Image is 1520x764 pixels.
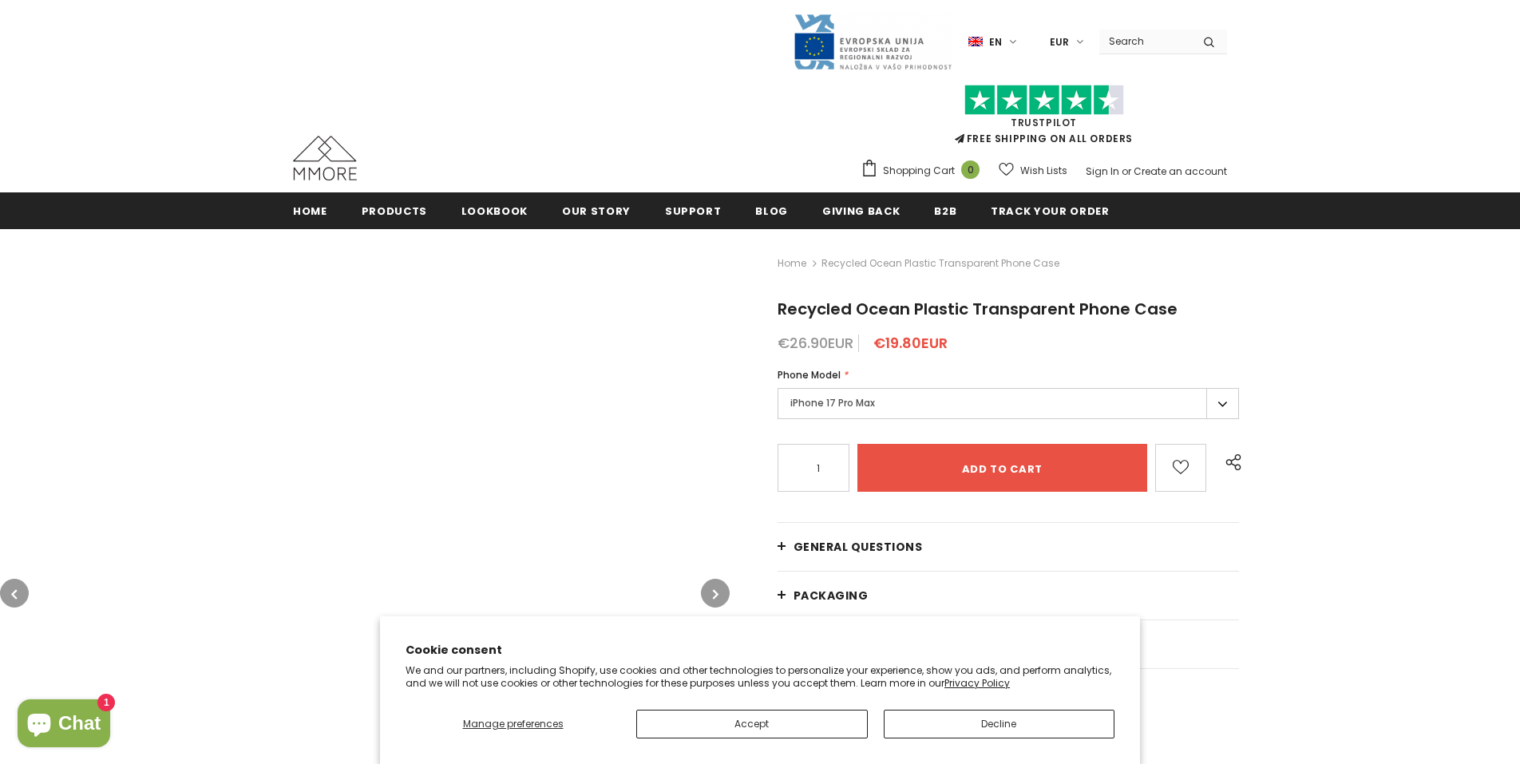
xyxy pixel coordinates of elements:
[934,204,956,219] span: B2B
[1011,116,1077,129] a: Trustpilot
[794,539,923,555] span: General Questions
[961,160,980,179] span: 0
[461,192,528,228] a: Lookbook
[821,254,1059,273] span: Recycled Ocean Plastic Transparent Phone Case
[665,192,722,228] a: support
[293,192,327,228] a: Home
[755,192,788,228] a: Blog
[1134,164,1227,178] a: Create an account
[822,204,900,219] span: Giving back
[778,388,1239,419] label: iPhone 17 Pro Max
[999,156,1067,184] a: Wish Lists
[362,192,427,228] a: Products
[778,333,853,353] span: €26.90EUR
[968,35,983,49] img: i-lang-1.png
[883,163,955,179] span: Shopping Cart
[822,192,900,228] a: Giving back
[778,298,1178,320] span: Recycled Ocean Plastic Transparent Phone Case
[861,92,1227,145] span: FREE SHIPPING ON ALL ORDERS
[861,159,988,183] a: Shopping Cart 0
[562,192,631,228] a: Our Story
[636,710,868,738] button: Accept
[562,204,631,219] span: Our Story
[293,204,327,219] span: Home
[755,204,788,219] span: Blog
[665,204,722,219] span: support
[778,254,806,273] a: Home
[857,444,1147,492] input: Add to cart
[778,572,1239,620] a: PACKAGING
[778,368,841,382] span: Phone Model
[794,588,869,604] span: PACKAGING
[778,523,1239,571] a: General Questions
[1086,164,1119,178] a: Sign In
[793,34,952,48] a: Javni Razpis
[463,717,564,730] span: Manage preferences
[1099,30,1191,53] input: Search Site
[461,204,528,219] span: Lookbook
[1050,34,1069,50] span: EUR
[991,192,1109,228] a: Track your order
[406,710,620,738] button: Manage preferences
[873,333,948,353] span: €19.80EUR
[293,136,357,180] img: MMORE Cases
[406,664,1114,689] p: We and our partners, including Shopify, use cookies and other technologies to personalize your ex...
[884,710,1115,738] button: Decline
[793,13,952,71] img: Javni Razpis
[991,204,1109,219] span: Track your order
[934,192,956,228] a: B2B
[362,204,427,219] span: Products
[406,642,1114,659] h2: Cookie consent
[1020,163,1067,179] span: Wish Lists
[964,85,1124,116] img: Trust Pilot Stars
[13,699,115,751] inbox-online-store-chat: Shopify online store chat
[989,34,1002,50] span: en
[1122,164,1131,178] span: or
[944,676,1010,690] a: Privacy Policy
